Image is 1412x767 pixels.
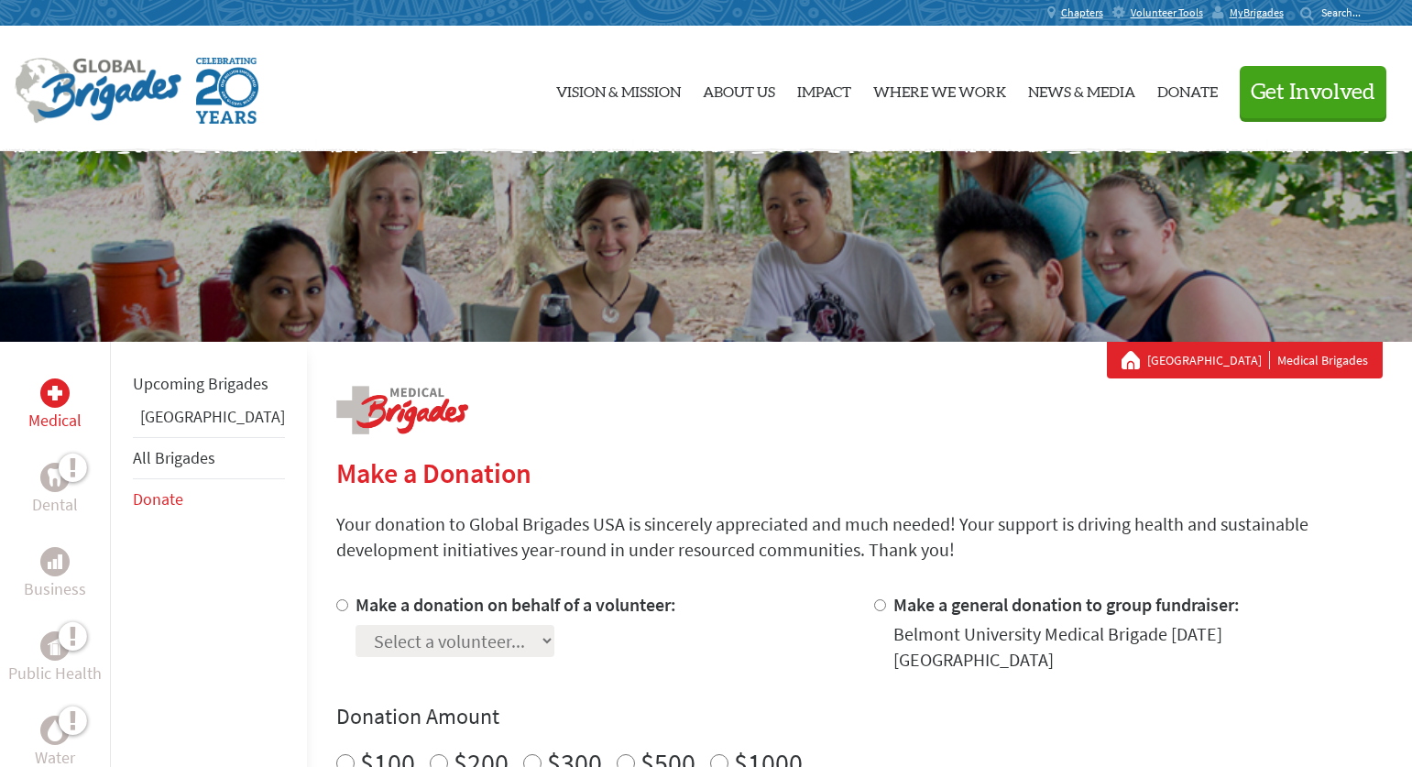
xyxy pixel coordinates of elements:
[48,719,62,740] img: Water
[1028,41,1135,137] a: News & Media
[24,576,86,602] p: Business
[133,488,183,510] a: Donate
[40,716,70,745] div: Water
[48,386,62,400] img: Medical
[140,406,285,427] a: [GEOGRAPHIC_DATA]
[48,554,62,569] img: Business
[40,631,70,661] div: Public Health
[1147,351,1270,369] a: [GEOGRAPHIC_DATA]
[40,463,70,492] div: Dental
[196,58,258,124] img: Global Brigades Celebrating 20 Years
[8,631,102,686] a: Public HealthPublic Health
[1157,41,1218,137] a: Donate
[336,386,468,434] img: logo-medical.png
[893,621,1383,673] div: Belmont University Medical Brigade [DATE] [GEOGRAPHIC_DATA]
[336,456,1383,489] h2: Make a Donation
[32,492,78,518] p: Dental
[40,378,70,408] div: Medical
[797,41,851,137] a: Impact
[1240,66,1386,118] button: Get Involved
[28,408,82,433] p: Medical
[1321,5,1374,19] input: Search...
[1122,351,1368,369] div: Medical Brigades
[336,511,1383,563] p: Your donation to Global Brigades USA is sincerely appreciated and much needed! Your support is dr...
[556,41,681,137] a: Vision & Mission
[1251,82,1375,104] span: Get Involved
[133,437,285,479] li: All Brigades
[48,468,62,486] img: Dental
[48,637,62,655] img: Public Health
[24,547,86,602] a: BusinessBusiness
[703,41,775,137] a: About Us
[133,479,285,520] li: Donate
[28,378,82,433] a: MedicalMedical
[133,404,285,437] li: Guatemala
[8,661,102,686] p: Public Health
[1131,5,1203,20] span: Volunteer Tools
[873,41,1006,137] a: Where We Work
[336,702,1383,731] h4: Donation Amount
[893,593,1240,616] label: Make a general donation to group fundraiser:
[1061,5,1103,20] span: Chapters
[133,373,268,394] a: Upcoming Brigades
[1230,5,1284,20] span: MyBrigades
[356,593,676,616] label: Make a donation on behalf of a volunteer:
[40,547,70,576] div: Business
[15,58,181,124] img: Global Brigades Logo
[133,447,215,468] a: All Brigades
[32,463,78,518] a: DentalDental
[133,364,285,404] li: Upcoming Brigades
